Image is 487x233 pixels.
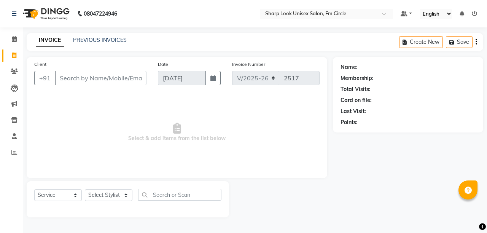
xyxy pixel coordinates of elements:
[399,36,443,48] button: Create New
[34,94,320,171] span: Select & add items from the list below
[55,71,146,85] input: Search by Name/Mobile/Email/Code
[34,61,46,68] label: Client
[73,37,127,43] a: PREVIOUS INVOICES
[341,96,372,104] div: Card on file:
[138,189,221,201] input: Search or Scan
[341,118,358,126] div: Points:
[34,71,56,85] button: +91
[84,3,117,24] b: 08047224946
[341,85,371,93] div: Total Visits:
[341,74,374,82] div: Membership:
[455,203,479,225] iframe: chat widget
[232,61,265,68] label: Invoice Number
[158,61,168,68] label: Date
[341,107,366,115] div: Last Visit:
[36,34,64,47] a: INVOICE
[19,3,72,24] img: logo
[446,36,473,48] button: Save
[341,63,358,71] div: Name:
